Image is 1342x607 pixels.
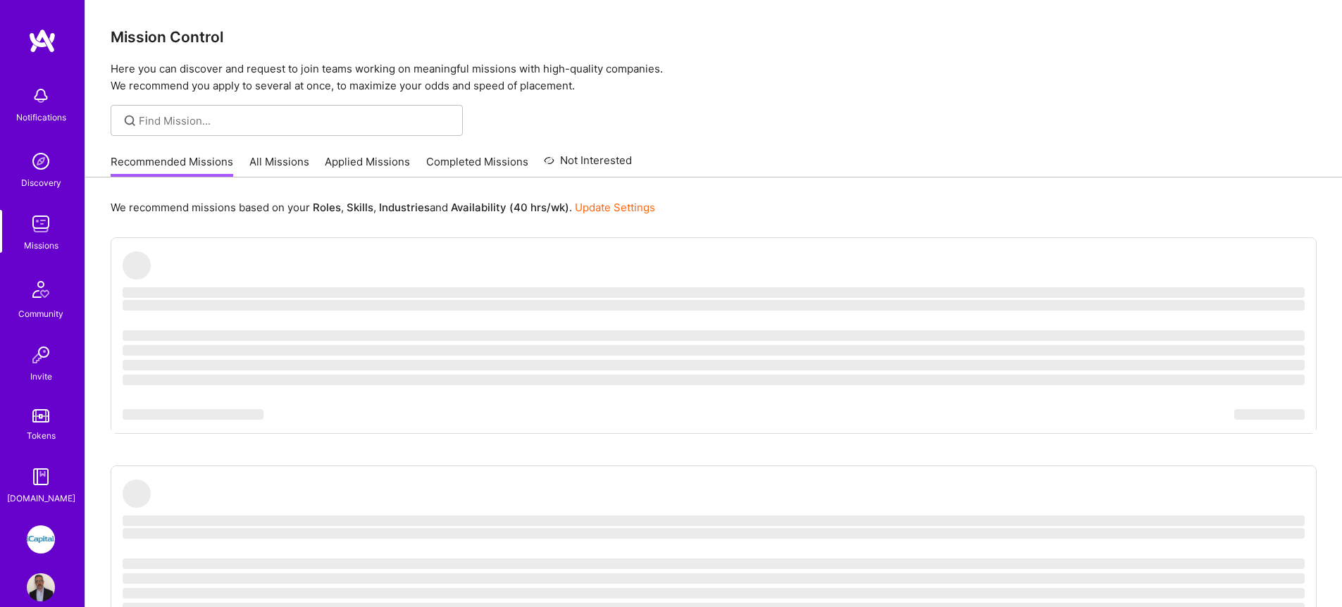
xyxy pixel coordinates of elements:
[313,201,341,214] b: Roles
[24,238,58,253] div: Missions
[27,341,55,369] img: Invite
[27,210,55,238] img: teamwork
[111,61,1317,94] p: Here you can discover and request to join teams working on meaningful missions with high-quality ...
[27,428,56,443] div: Tokens
[28,28,56,54] img: logo
[27,573,55,601] img: User Avatar
[379,201,430,214] b: Industries
[27,147,55,175] img: discovery
[139,113,452,128] input: Find Mission...
[347,201,373,214] b: Skills
[544,152,632,177] a: Not Interested
[16,110,66,125] div: Notifications
[122,113,138,129] i: icon SearchGrey
[30,369,52,384] div: Invite
[18,306,63,321] div: Community
[325,154,410,177] a: Applied Missions
[111,200,655,215] p: We recommend missions based on your , , and .
[23,573,58,601] a: User Avatar
[23,525,58,553] a: iCapital: Building an Alternative Investment Marketplace
[27,82,55,110] img: bell
[27,463,55,491] img: guide book
[451,201,569,214] b: Availability (40 hrs/wk)
[111,28,1317,46] h3: Mission Control
[24,273,58,306] img: Community
[7,491,75,506] div: [DOMAIN_NAME]
[21,175,61,190] div: Discovery
[27,525,55,553] img: iCapital: Building an Alternative Investment Marketplace
[426,154,528,177] a: Completed Missions
[575,201,655,214] a: Update Settings
[32,409,49,423] img: tokens
[249,154,309,177] a: All Missions
[111,154,233,177] a: Recommended Missions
